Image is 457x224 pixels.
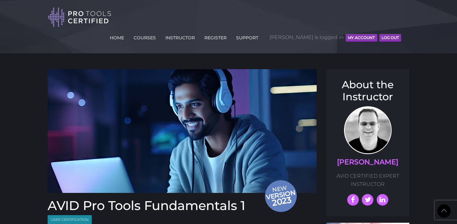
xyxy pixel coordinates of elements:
[164,31,196,42] a: INSTRUCTOR
[333,79,403,103] h3: About the Instructor
[48,199,317,212] h1: AVID Pro Tools Fundamentals 1
[337,158,398,166] a: [PERSON_NAME]
[48,7,111,28] img: Pro Tools Certified Logo
[265,184,298,209] span: New
[48,69,317,193] a: Newversion 2023
[269,28,401,47] span: [PERSON_NAME] is logged in
[346,34,377,42] button: MY ACCOUNT
[265,194,298,209] span: 2023
[265,190,296,199] span: version
[437,204,451,218] a: Back to Top
[132,31,157,42] a: COURSES
[344,106,392,154] img: AVID Expert Instructor, Professor Scott Beckett profile photo
[379,34,401,42] button: Log Out
[235,31,260,42] a: SUPPORT
[48,69,317,193] img: Pro tools certified Fundamentals 1 Course cover
[203,31,228,42] a: REGISTER
[333,172,403,188] p: AVID CERTIFIED EXPERT INSTRUCTOR
[108,31,126,42] a: HOME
